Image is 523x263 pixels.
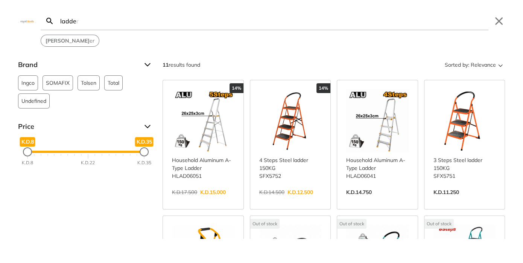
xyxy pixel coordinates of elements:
span: Undefined [21,94,46,108]
button: Total [104,75,123,90]
span: Ingco [21,76,35,90]
div: Out of stock [250,219,280,229]
span: Price [18,121,138,133]
button: Tolsen [78,75,100,90]
div: 14% [230,83,243,93]
button: Undefined [18,93,50,109]
button: Sorted by:Relevance Sort [443,59,505,71]
strong: 11 [163,61,169,68]
div: Suggestion: ladder [41,35,99,47]
button: Select suggestion: ladder [41,35,99,46]
span: Total [108,76,119,90]
div: K.D.22 [81,159,95,166]
button: Ingco [18,75,38,90]
button: Close [493,15,505,27]
span: Brand [18,59,138,71]
strong: [PERSON_NAME] [46,37,90,44]
input: Search… [59,12,488,30]
div: 14% [316,83,330,93]
div: Out of stock [424,219,454,229]
div: Minimum Price [23,147,32,156]
img: Close [18,19,36,23]
svg: Search [45,17,54,26]
div: Maximum Price [140,147,149,156]
span: er [46,37,94,45]
div: K.D.35 [137,159,151,166]
button: SOMAFIX [43,75,73,90]
svg: Sort [496,60,505,69]
div: K.D.8 [22,159,33,166]
span: Relevance [471,59,496,71]
div: results found [163,59,200,71]
span: Tolsen [81,76,96,90]
div: Out of stock [337,219,366,229]
span: SOMAFIX [46,76,70,90]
